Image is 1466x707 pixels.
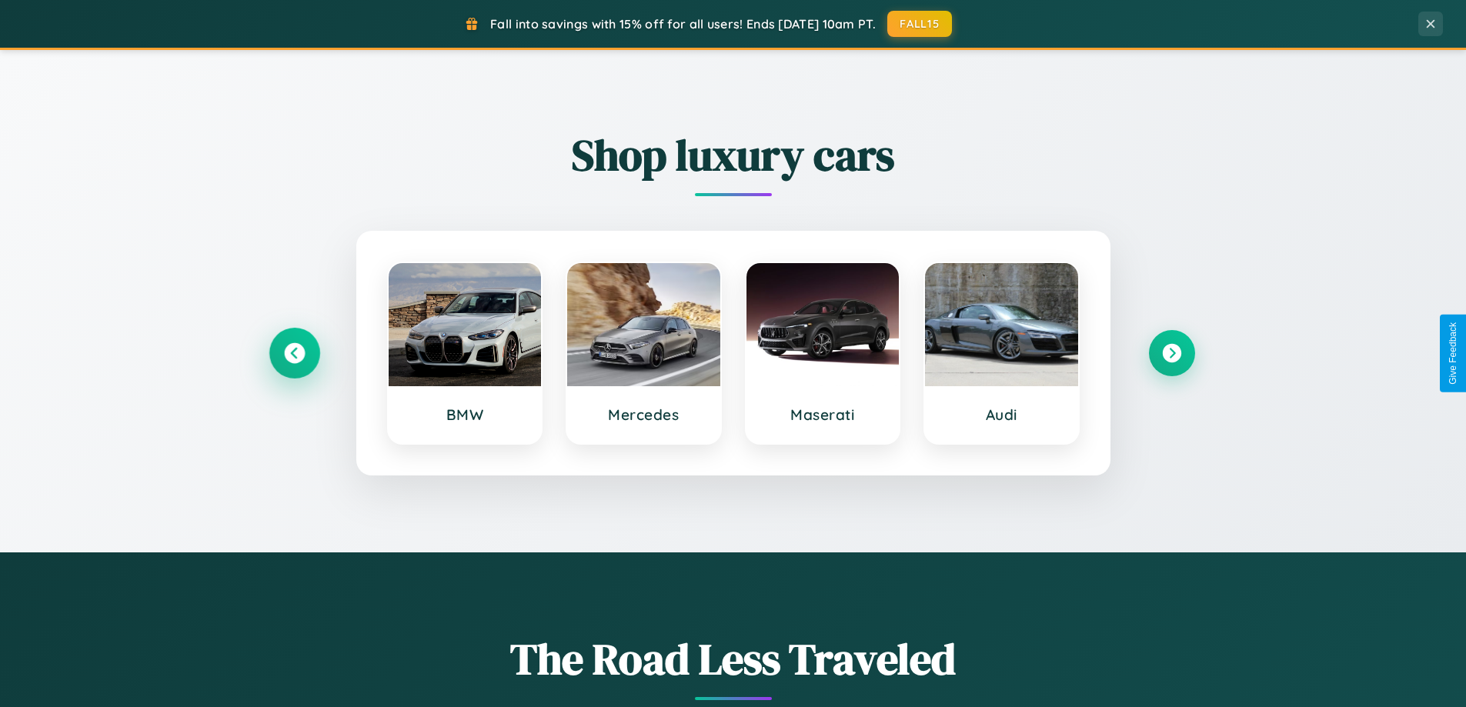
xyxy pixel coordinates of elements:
h3: Maserati [762,405,884,424]
span: Fall into savings with 15% off for all users! Ends [DATE] 10am PT. [490,16,876,32]
button: FALL15 [887,11,952,37]
h3: BMW [404,405,526,424]
h3: Mercedes [583,405,705,424]
div: Give Feedback [1448,322,1458,385]
h1: The Road Less Traveled [272,629,1195,689]
h2: Shop luxury cars [272,125,1195,185]
h3: Audi [940,405,1063,424]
